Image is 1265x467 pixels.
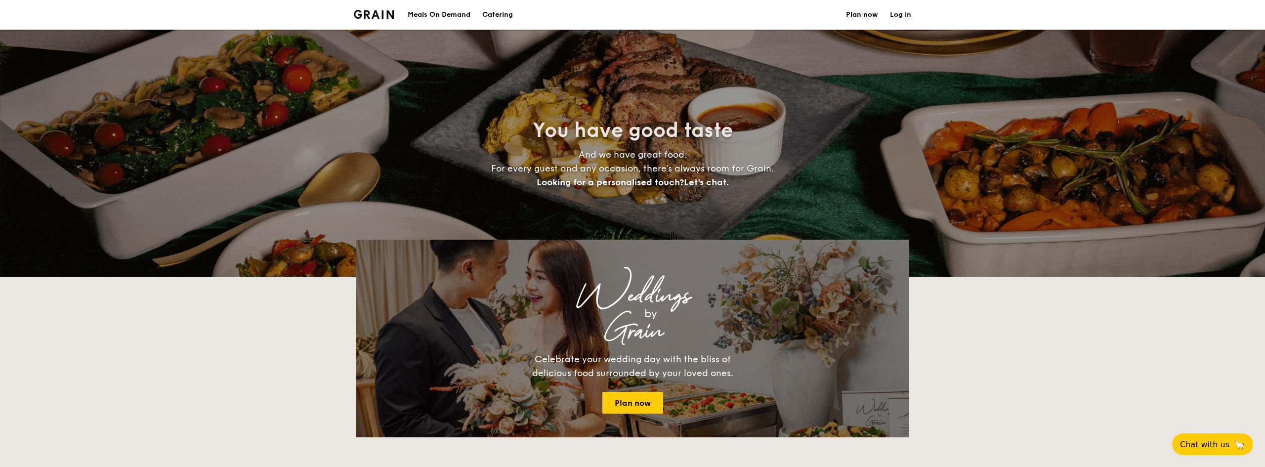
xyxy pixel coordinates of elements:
span: Let's chat. [684,177,729,188]
span: 🦙 [1233,439,1245,450]
img: Grain [354,10,394,19]
a: Logotype [354,10,394,19]
div: Celebrate your wedding day with the bliss of delicious food surrounded by your loved ones. [521,352,744,380]
div: Loading menus magically... [356,230,909,240]
div: by [479,305,822,323]
button: Chat with us🦙 [1172,433,1253,455]
div: Weddings [443,287,822,305]
span: Chat with us [1180,440,1229,449]
a: Plan now [602,392,663,414]
div: Grain [443,323,822,340]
